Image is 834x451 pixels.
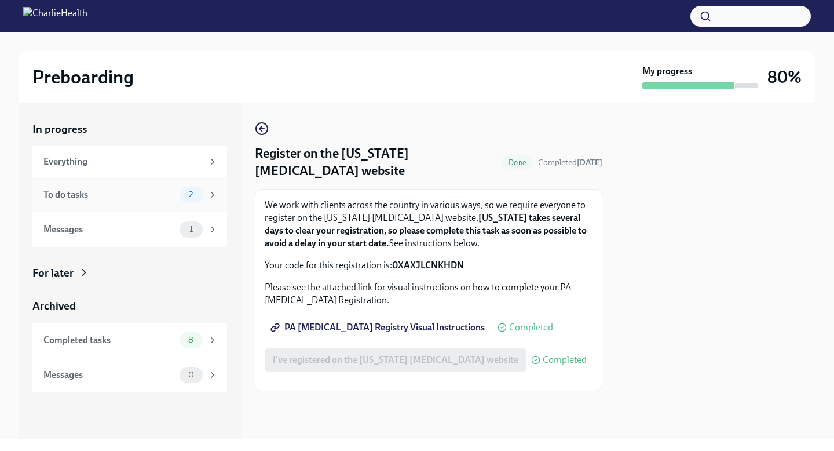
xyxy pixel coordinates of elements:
a: PA [MEDICAL_DATA] Registry Visual Instructions [265,316,493,339]
a: In progress [32,122,227,137]
a: Everything [32,146,227,177]
div: Messages [43,369,175,381]
strong: [US_STATE] takes several days to clear your registration, so please complete this task as soon as... [265,212,587,249]
span: 2 [182,190,200,199]
a: Messages0 [32,358,227,392]
h4: Register on the [US_STATE] [MEDICAL_DATA] website [255,145,497,180]
span: 1 [182,225,200,234]
span: PA [MEDICAL_DATA] Registry Visual Instructions [273,322,485,333]
a: Archived [32,299,227,314]
span: 8 [181,336,200,344]
div: Messages [43,223,175,236]
div: For later [32,265,74,281]
h3: 80% [767,67,802,88]
strong: My progress [642,65,692,78]
div: Everything [43,155,203,168]
p: Your code for this registration is: [265,259,592,272]
p: Please see the attached link for visual instructions on how to complete your PA [MEDICAL_DATA] Re... [265,281,592,307]
strong: [DATE] [577,158,602,168]
a: Completed tasks8 [32,323,227,358]
a: To do tasks2 [32,177,227,212]
div: To do tasks [43,188,175,201]
span: Completed [538,158,602,168]
h2: Preboarding [32,66,134,89]
a: Messages1 [32,212,227,247]
span: Completed [543,355,587,365]
div: Completed tasks [43,334,175,347]
img: CharlieHealth [23,7,87,26]
span: October 8th, 2025 12:43 [538,157,602,168]
span: Done [502,158,533,167]
p: We work with clients across the country in various ways, so we require everyone to register on th... [265,199,592,250]
span: Completed [509,323,553,332]
strong: 0XAXJLCNKHDN [392,260,464,271]
span: 0 [181,370,201,379]
a: For later [32,265,227,281]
